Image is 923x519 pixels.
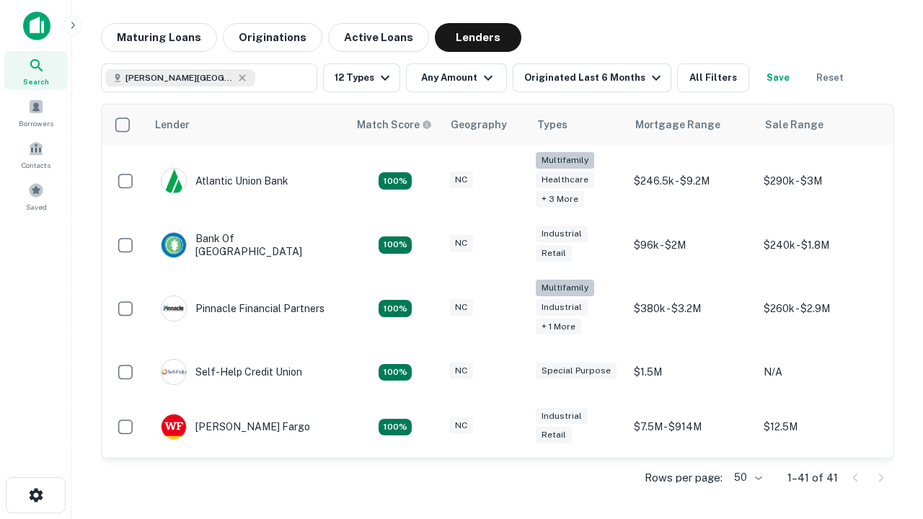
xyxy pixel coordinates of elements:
th: Capitalize uses an advanced AI algorithm to match your search with the best lender. The match sco... [348,105,442,145]
button: Maturing Loans [101,23,217,52]
div: Industrial [536,226,588,242]
th: Geography [442,105,529,145]
button: Save your search to get updates of matches that match your search criteria. [755,63,801,92]
div: Special Purpose [536,363,617,379]
div: Retail [536,427,572,443]
div: Industrial [536,299,588,316]
div: Originated Last 6 Months [524,69,665,86]
td: $1.5M [627,345,756,399]
a: Search [4,51,68,90]
a: Borrowers [4,93,68,132]
iframe: Chat Widget [851,358,923,427]
div: Matching Properties: 15, hasApolloMatch: undefined [379,419,412,436]
div: Multifamily [536,152,594,169]
div: Healthcare [536,172,594,188]
div: Pinnacle Financial Partners [161,296,324,321]
th: Types [529,105,627,145]
div: + 1 more [536,319,581,335]
div: Matching Properties: 15, hasApolloMatch: undefined [379,236,412,254]
button: 12 Types [323,63,400,92]
button: All Filters [677,63,749,92]
div: Types [537,116,568,133]
div: Retail [536,245,572,262]
div: Self-help Credit Union [161,359,302,385]
button: Active Loans [328,23,429,52]
td: $96k - $2M [627,218,756,272]
button: Reset [807,63,853,92]
div: Sale Range [765,116,823,133]
td: $12.5M [756,399,886,454]
div: Matching Properties: 24, hasApolloMatch: undefined [379,300,412,317]
span: Borrowers [19,117,53,129]
div: NC [449,299,473,316]
img: picture [162,233,186,257]
td: $246.5k - $9.2M [627,145,756,218]
div: 50 [728,467,764,488]
div: Lender [155,116,190,133]
div: NC [449,172,473,188]
span: Search [23,76,49,87]
img: picture [162,296,186,321]
span: Contacts [22,159,50,171]
button: Originated Last 6 Months [513,63,671,92]
div: + 3 more [536,191,584,208]
td: $380k - $3.2M [627,272,756,345]
span: Saved [26,201,47,213]
button: Lenders [435,23,521,52]
td: $7.5M - $914M [627,399,756,454]
div: NC [449,235,473,252]
div: [PERSON_NAME] Fargo [161,414,310,440]
a: Saved [4,177,68,216]
p: Rows per page: [645,469,723,487]
span: [PERSON_NAME][GEOGRAPHIC_DATA], [GEOGRAPHIC_DATA] [125,71,234,84]
div: Capitalize uses an advanced AI algorithm to match your search with the best lender. The match sco... [357,117,432,133]
td: N/A [756,345,886,399]
p: 1–41 of 41 [787,469,838,487]
a: Contacts [4,135,68,174]
button: Originations [223,23,322,52]
td: $240k - $1.8M [756,218,886,272]
div: Bank Of [GEOGRAPHIC_DATA] [161,232,334,258]
div: Mortgage Range [635,116,720,133]
div: NC [449,417,473,434]
th: Lender [146,105,348,145]
h6: Match Score [357,117,429,133]
div: Atlantic Union Bank [161,168,288,194]
img: picture [162,360,186,384]
td: $290k - $3M [756,145,886,218]
div: Matching Properties: 11, hasApolloMatch: undefined [379,364,412,381]
button: Any Amount [406,63,507,92]
div: NC [449,363,473,379]
div: Multifamily [536,280,594,296]
th: Mortgage Range [627,105,756,145]
div: Matching Properties: 14, hasApolloMatch: undefined [379,172,412,190]
div: Geography [451,116,507,133]
div: Industrial [536,408,588,425]
img: capitalize-icon.png [23,12,50,40]
th: Sale Range [756,105,886,145]
td: $260k - $2.9M [756,272,886,345]
img: picture [162,169,186,193]
img: picture [162,414,186,439]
